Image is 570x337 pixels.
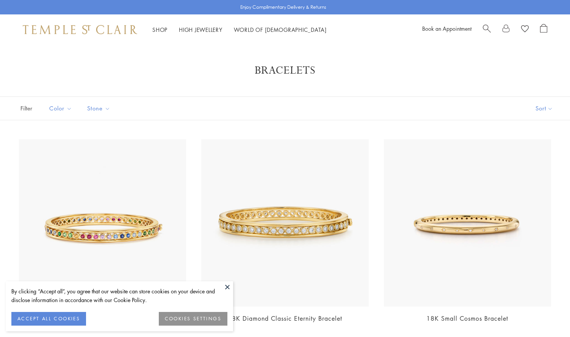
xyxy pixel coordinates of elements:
span: Color [45,104,78,113]
img: 18K Rainbow Eternity Bracelet [19,139,186,307]
button: Stone [81,100,116,117]
p: Enjoy Complimentary Delivery & Returns [240,3,326,11]
button: ACCEPT ALL COOKIES [11,312,86,326]
a: Book an Appointment [422,25,471,32]
div: By clicking “Accept all”, you agree that our website can store cookies on your device and disclos... [11,287,227,304]
nav: Main navigation [152,25,327,35]
img: B41824-COSMOSM [384,139,551,307]
button: Color [44,100,78,117]
a: Search [483,24,491,35]
a: View Wishlist [521,24,529,35]
a: High JewelleryHigh Jewellery [179,26,222,33]
button: Show sort by [518,97,570,120]
a: 18K Diamond Classic Eternity Bracelet [228,314,342,323]
a: Open Shopping Bag [540,24,547,35]
img: Temple St. Clair [23,25,137,34]
a: World of [DEMOGRAPHIC_DATA]World of [DEMOGRAPHIC_DATA] [234,26,327,33]
button: COOKIES SETTINGS [159,312,227,326]
span: Stone [83,104,116,113]
h1: Bracelets [30,64,540,77]
a: ShopShop [152,26,168,33]
img: 18K Diamond Classic Eternity Bracelet [201,139,368,307]
a: 18K Small Cosmos Bracelet [426,314,508,323]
